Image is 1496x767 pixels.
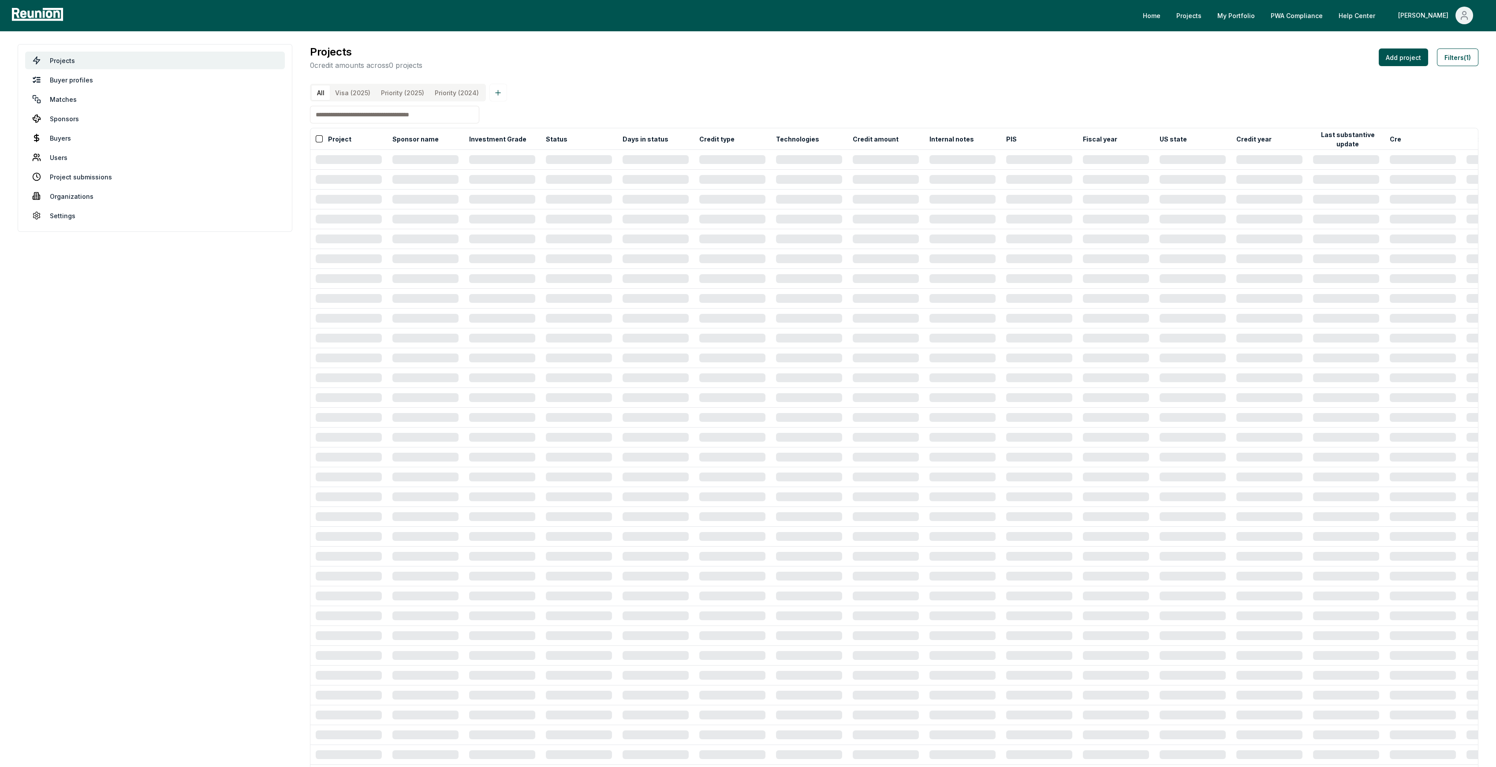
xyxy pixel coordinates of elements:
[1398,7,1452,24] div: [PERSON_NAME]
[1311,130,1384,148] button: Last substantive update
[310,60,422,71] p: 0 credit amounts across 0 projects
[25,129,285,147] a: Buyers
[1081,130,1119,148] button: Fiscal year
[310,44,422,60] h3: Projects
[544,130,569,148] button: Status
[25,168,285,186] a: Project submissions
[25,187,285,205] a: Organizations
[25,71,285,89] a: Buyer profiles
[330,86,376,100] button: Visa (2025)
[1136,7,1487,24] nav: Main
[1379,48,1428,66] button: Add project
[1136,7,1168,24] a: Home
[467,130,528,148] button: Investment Grade
[391,130,440,148] button: Sponsor name
[25,110,285,127] a: Sponsors
[25,149,285,166] a: Users
[376,86,429,100] button: Priority (2025)
[698,130,736,148] button: Credit type
[1437,48,1478,66] button: Filters(1)
[312,86,330,100] button: All
[1388,130,1418,148] button: Created
[326,130,353,148] button: Project
[25,207,285,224] a: Settings
[429,86,484,100] button: Priority (2024)
[1391,7,1480,24] button: [PERSON_NAME]
[1332,7,1382,24] a: Help Center
[1235,130,1273,148] button: Credit year
[1169,7,1209,24] a: Projects
[851,130,900,148] button: Credit amount
[1158,130,1189,148] button: US state
[1264,7,1330,24] a: PWA Compliance
[928,130,976,148] button: Internal notes
[25,52,285,69] a: Projects
[25,90,285,108] a: Matches
[774,130,821,148] button: Technologies
[621,130,670,148] button: Days in status
[1004,130,1018,148] button: PIS
[1210,7,1262,24] a: My Portfolio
